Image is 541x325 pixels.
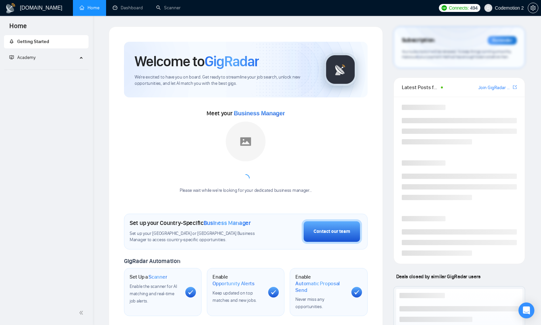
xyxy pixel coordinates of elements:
[113,5,143,11] a: dashboardDashboard
[204,219,251,227] span: Business Manager
[234,110,285,117] span: Business Manager
[470,4,477,12] span: 494
[478,84,511,91] a: Join GigRadar Slack Community
[295,280,346,293] span: Automatic Proposal Send
[528,3,538,13] button: setting
[9,39,14,44] span: rocket
[212,274,263,287] h1: Enable
[486,6,491,10] span: user
[324,53,357,86] img: gigradar-logo.png
[130,219,251,227] h1: Set up your Country-Specific
[135,74,313,87] span: We're excited to have you on board. Get ready to streamline your job search, unlock new opportuni...
[4,21,32,35] span: Home
[124,257,180,265] span: GigRadar Automation
[79,309,86,316] span: double-left
[4,67,89,71] li: Academy Homepage
[528,5,538,11] a: setting
[402,35,435,46] span: Subscription
[135,52,259,70] h1: Welcome to
[156,5,181,11] a: searchScanner
[17,39,49,44] span: Getting Started
[295,297,324,309] span: Never miss any opportunities.
[130,284,177,304] span: Enable the scanner for AI matching and real-time job alerts.
[393,271,483,282] span: Deals closed by similar GigRadar users
[4,35,89,48] li: Getting Started
[302,219,362,244] button: Contact our team
[295,274,346,293] h1: Enable
[205,52,259,70] span: GigRadar
[314,228,350,235] div: Contact our team
[402,83,439,91] span: Latest Posts from the GigRadar Community
[5,3,16,14] img: logo
[449,4,469,12] span: Connects:
[176,188,316,194] div: Please wait while we're looking for your dedicated business manager...
[513,84,517,90] span: export
[80,5,99,11] a: homeHome
[130,231,269,243] span: Set up your [GEOGRAPHIC_DATA] or [GEOGRAPHIC_DATA] Business Manager to access country-specific op...
[488,36,517,45] div: Reminder
[442,5,447,11] img: upwork-logo.png
[242,174,250,182] span: loading
[9,55,35,60] span: Academy
[212,290,257,303] span: Keep updated on top matches and new jobs.
[130,274,167,280] h1: Set Up a
[9,55,14,60] span: fund-projection-screen
[518,302,534,318] div: Open Intercom Messenger
[149,274,167,280] span: Scanner
[402,49,512,60] span: Your subscription will be renewed. To keep things running smoothly, make sure your payment method...
[207,110,285,117] span: Meet your
[212,280,255,287] span: Opportunity Alerts
[226,122,266,161] img: placeholder.png
[17,55,35,60] span: Academy
[513,84,517,90] a: export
